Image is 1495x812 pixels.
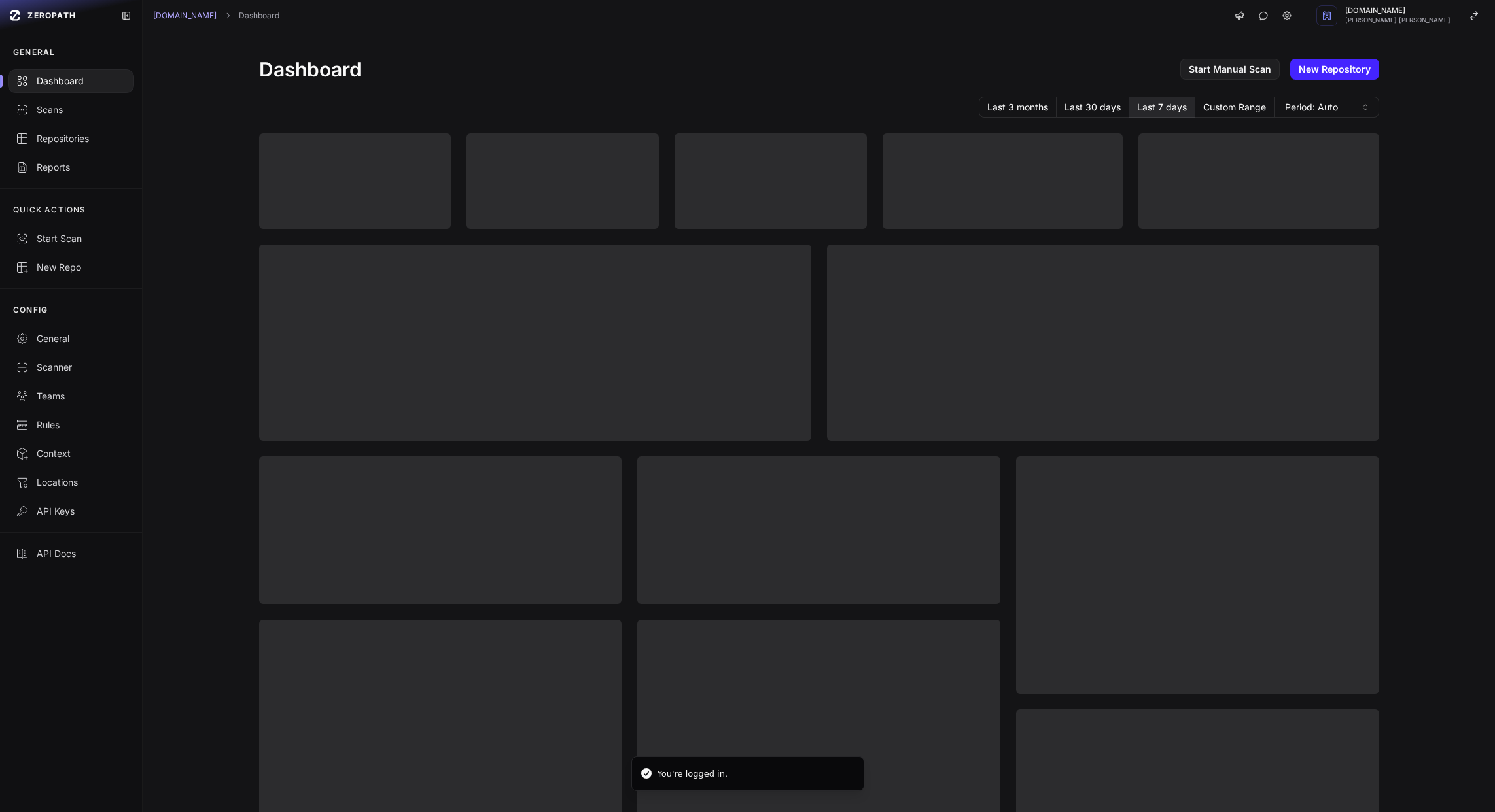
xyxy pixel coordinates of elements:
[16,447,126,460] div: Context
[16,261,126,274] div: New Repo
[13,305,48,315] p: CONFIG
[5,5,111,26] a: ZEROPATH
[16,418,126,431] div: Rules
[16,390,126,403] div: Teams
[1290,59,1379,80] a: New Repository
[16,161,126,174] div: Reports
[27,10,76,21] span: ZEROPATH
[16,547,126,560] div: API Docs
[1345,7,1451,14] span: [DOMAIN_NAME]
[223,11,232,20] svg: chevron right,
[13,47,55,58] p: GENERAL
[13,205,86,215] p: QUICK ACTIONS
[1285,101,1338,114] span: Period: Auto
[1345,17,1451,24] span: [PERSON_NAME] [PERSON_NAME]
[153,10,279,21] nav: breadcrumb
[16,75,126,88] div: Dashboard
[16,232,126,245] div: Start Scan
[1180,59,1280,80] a: Start Manual Scan
[16,505,126,518] div: API Keys
[16,103,126,116] div: Scans
[1360,102,1371,112] svg: caret sort,
[658,768,728,781] div: You're logged in.
[259,58,362,81] h1: Dashboard
[16,361,126,374] div: Scanner
[1195,97,1275,118] button: Custom Range
[1057,97,1129,118] button: Last 30 days
[1129,97,1195,118] button: Last 7 days
[16,332,126,345] div: General
[16,476,126,489] div: Locations
[239,10,279,21] a: Dashboard
[153,10,217,21] a: [DOMAIN_NAME]
[979,97,1057,118] button: Last 3 months
[16,132,126,145] div: Repositories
